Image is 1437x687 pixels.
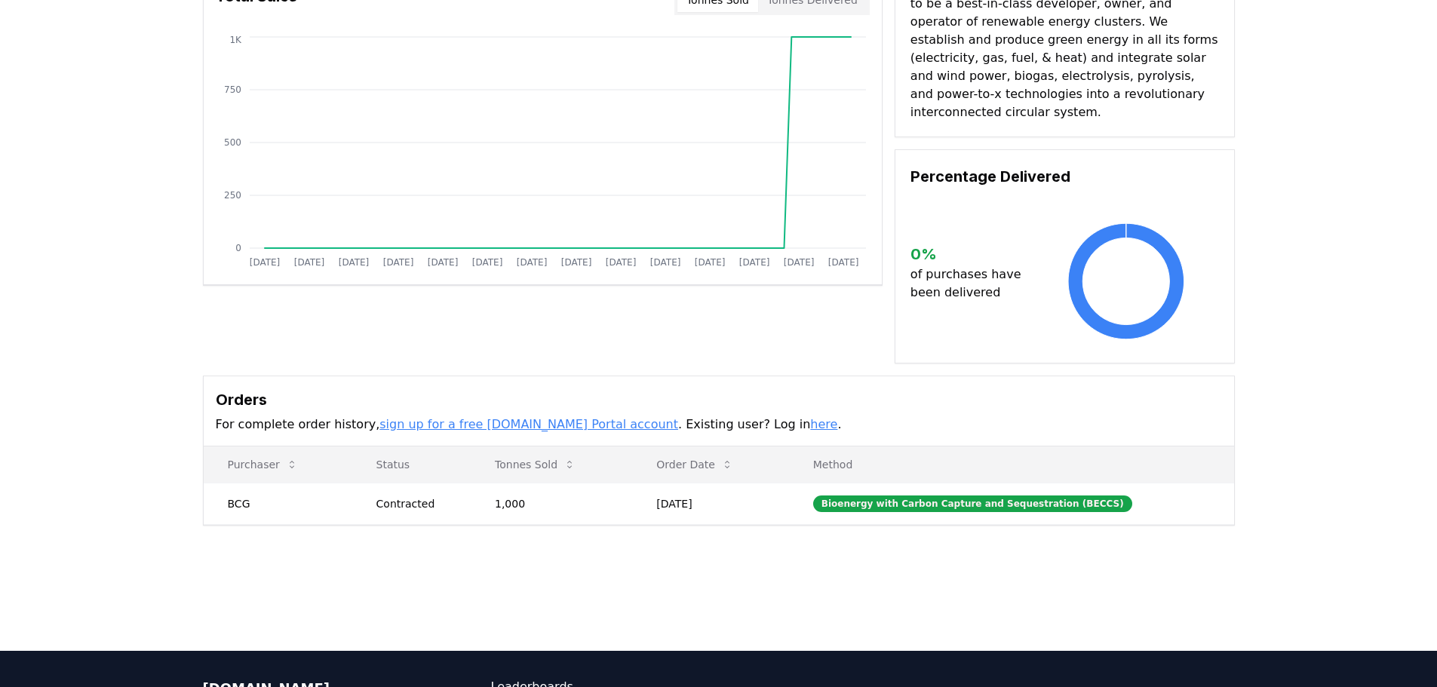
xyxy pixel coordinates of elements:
[249,257,280,268] tspan: [DATE]
[783,257,814,268] tspan: [DATE]
[229,35,242,45] tspan: 1K
[427,257,458,268] tspan: [DATE]
[364,457,459,472] p: Status
[649,257,680,268] tspan: [DATE]
[235,243,241,253] tspan: 0
[216,449,310,480] button: Purchaser
[644,449,745,480] button: Order Date
[810,417,837,431] a: here
[632,483,789,524] td: [DATE]
[224,84,241,95] tspan: 750
[910,243,1033,265] h3: 0 %
[738,257,769,268] tspan: [DATE]
[560,257,591,268] tspan: [DATE]
[828,257,858,268] tspan: [DATE]
[379,417,678,431] a: sign up for a free [DOMAIN_NAME] Portal account
[801,457,1222,472] p: Method
[813,495,1132,512] div: Bioenergy with Carbon Capture and Sequestration (BECCS)
[605,257,636,268] tspan: [DATE]
[204,483,352,524] td: BCG
[224,190,241,201] tspan: 250
[471,257,502,268] tspan: [DATE]
[694,257,725,268] tspan: [DATE]
[910,165,1219,188] h3: Percentage Delivered
[216,388,1222,411] h3: Orders
[216,416,1222,434] p: For complete order history, . Existing user? Log in .
[382,257,413,268] tspan: [DATE]
[483,449,588,480] button: Tonnes Sold
[293,257,324,268] tspan: [DATE]
[910,265,1033,302] p: of purchases have been delivered
[516,257,547,268] tspan: [DATE]
[471,483,632,524] td: 1,000
[224,137,241,148] tspan: 500
[338,257,369,268] tspan: [DATE]
[376,496,459,511] div: Contracted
